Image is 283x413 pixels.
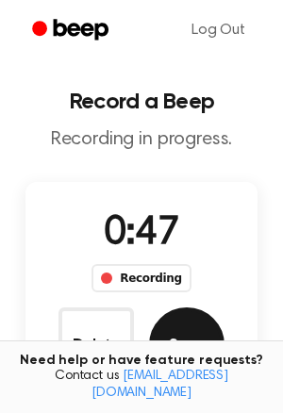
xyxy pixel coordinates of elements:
a: [EMAIL_ADDRESS][DOMAIN_NAME] [92,370,228,400]
div: Recording [92,264,191,292]
h1: Record a Beep [15,91,268,113]
p: Recording in progress. [15,128,268,152]
button: Delete Audio Record [58,307,134,383]
a: Beep [19,12,125,49]
span: Contact us [11,369,272,402]
span: 0:47 [104,214,179,254]
button: Save Audio Record [149,307,225,383]
a: Log Out [173,8,264,53]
